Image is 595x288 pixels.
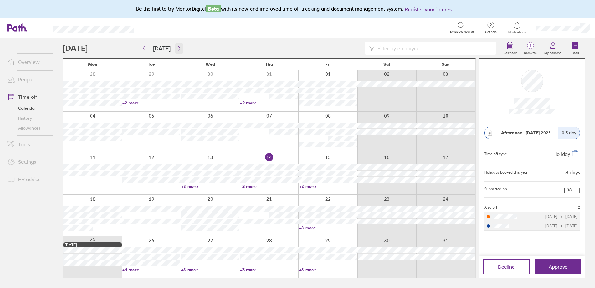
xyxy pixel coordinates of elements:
[541,38,565,58] a: My holidays
[383,62,390,67] span: Sat
[122,267,180,272] a: +4 more
[2,103,53,113] a: Calendar
[375,42,492,54] input: Filter by employee
[299,184,357,189] a: +2 more
[484,170,528,175] div: Holidays booked this year
[2,123,53,133] a: Allowances
[526,130,540,136] strong: [DATE]
[299,225,357,231] a: +3 more
[240,184,298,189] a: +3 more
[500,38,520,58] a: Calendar
[88,62,97,67] span: Mon
[549,264,568,270] span: Approve
[2,73,53,86] a: People
[122,100,180,106] a: +2 more
[500,49,520,55] label: Calendar
[181,267,239,272] a: +3 more
[578,205,580,209] span: 2
[65,243,120,247] div: [DATE]
[507,21,527,34] a: Notifications
[520,49,541,55] label: Requests
[2,56,53,68] a: Overview
[507,31,527,34] span: Notifications
[136,5,459,13] div: Be the first to try MentorDigital with its new and improved time off tracking and document manage...
[2,113,53,123] a: History
[148,43,176,54] button: [DATE]
[520,38,541,58] a: 1Requests
[558,127,580,139] div: 0.5 day
[568,49,583,55] label: Book
[545,224,578,228] div: [DATE] [DATE]
[2,138,53,151] a: Tools
[520,43,541,48] span: 1
[148,62,155,67] span: Tue
[265,62,273,67] span: Thu
[2,91,53,103] a: Time off
[535,259,581,274] button: Approve
[240,100,298,106] a: +2 more
[541,49,565,55] label: My holidays
[2,173,53,185] a: HR advice
[240,267,298,272] a: +3 more
[565,170,580,175] div: 8 days
[565,38,585,58] a: Book
[501,130,551,135] span: 2025
[299,267,357,272] a: +3 more
[151,25,167,30] div: Search
[481,30,501,34] span: Get help
[545,214,578,219] div: [DATE] [DATE]
[484,187,507,192] span: Submitted on
[553,151,570,157] span: Holiday
[564,187,580,192] span: [DATE]
[405,6,453,13] button: Register your interest
[2,156,53,168] a: Settings
[206,5,221,12] span: Beta
[498,264,515,270] span: Decline
[484,149,507,157] div: Time off type
[450,30,474,34] span: Employee search
[501,130,526,136] strong: Afternoon -
[325,62,331,67] span: Fri
[181,184,239,189] a: +3 more
[483,259,530,274] button: Decline
[442,62,450,67] span: Sun
[484,205,497,209] span: Also off
[206,62,215,67] span: Wed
